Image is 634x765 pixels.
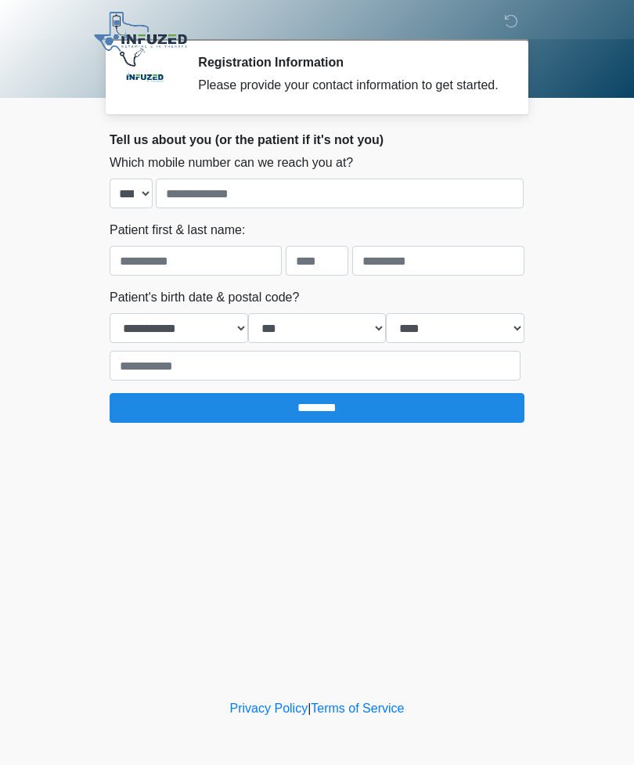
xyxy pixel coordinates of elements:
a: | [308,702,311,715]
div: Please provide your contact information to get started. [198,76,501,95]
h2: Tell us about you (or the patient if it's not you) [110,132,524,147]
a: Privacy Policy [230,702,308,715]
a: Terms of Service [311,702,404,715]
img: Agent Avatar [121,55,168,102]
label: Patient's birth date & postal code? [110,288,299,307]
label: Which mobile number can we reach you at? [110,153,353,172]
label: Patient first & last name: [110,221,245,240]
img: Infuzed IV Therapy Logo [94,12,187,67]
